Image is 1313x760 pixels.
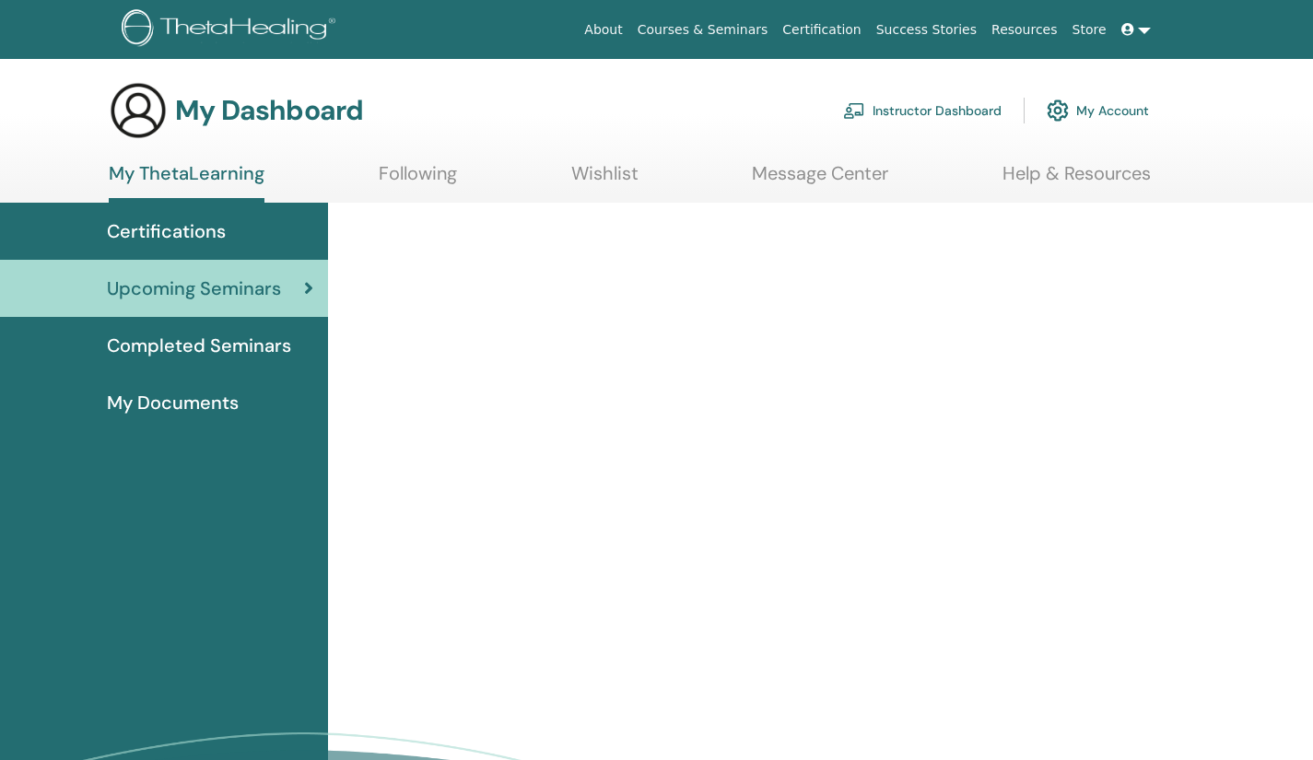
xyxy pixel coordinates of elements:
[107,332,291,359] span: Completed Seminars
[1047,90,1149,131] a: My Account
[577,13,629,47] a: About
[630,13,776,47] a: Courses & Seminars
[107,217,226,245] span: Certifications
[1065,13,1114,47] a: Store
[109,162,264,203] a: My ThetaLearning
[571,162,639,198] a: Wishlist
[109,81,168,140] img: generic-user-icon.jpg
[122,9,342,51] img: logo.png
[107,275,281,302] span: Upcoming Seminars
[984,13,1065,47] a: Resources
[843,102,865,119] img: chalkboard-teacher.svg
[752,162,888,198] a: Message Center
[1047,95,1069,126] img: cog.svg
[869,13,984,47] a: Success Stories
[1002,162,1151,198] a: Help & Resources
[107,389,239,416] span: My Documents
[843,90,1002,131] a: Instructor Dashboard
[379,162,457,198] a: Following
[775,13,868,47] a: Certification
[175,94,363,127] h3: My Dashboard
